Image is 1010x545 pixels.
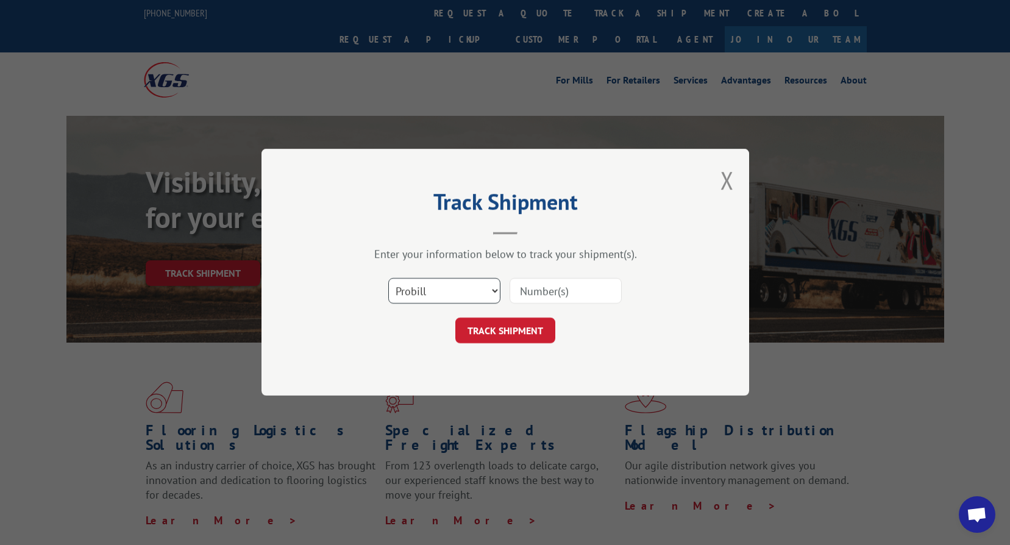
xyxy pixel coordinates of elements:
[455,318,555,344] button: TRACK SHIPMENT
[322,193,688,216] h2: Track Shipment
[322,248,688,262] div: Enter your information below to track your shipment(s).
[959,496,995,533] div: Open chat
[510,279,622,304] input: Number(s)
[720,164,734,196] button: Close modal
